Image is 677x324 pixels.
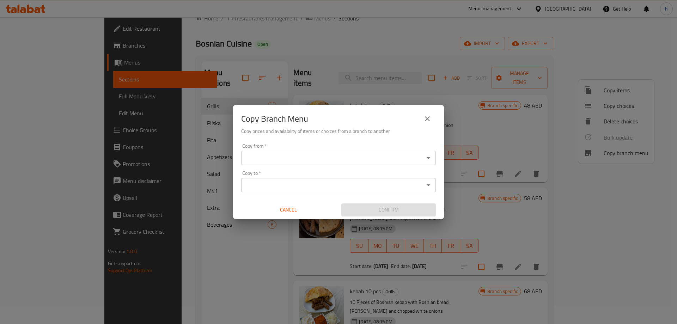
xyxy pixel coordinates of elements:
h6: Copy prices and availability of items or choices from a branch to another [241,127,436,135]
button: Cancel [241,203,336,216]
button: Open [423,180,433,190]
button: close [419,110,436,127]
button: Open [423,153,433,163]
h2: Copy Branch Menu [241,113,308,124]
span: Cancel [244,206,333,214]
